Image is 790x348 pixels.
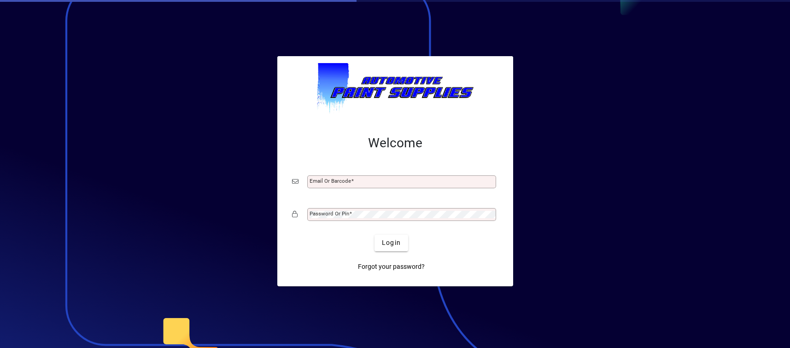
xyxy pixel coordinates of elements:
span: Forgot your password? [358,262,425,272]
mat-label: Password or Pin [310,210,349,217]
span: Login [382,238,401,248]
mat-label: Email or Barcode [310,178,351,184]
h2: Welcome [292,135,498,151]
a: Forgot your password? [354,259,428,275]
button: Login [375,235,408,251]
